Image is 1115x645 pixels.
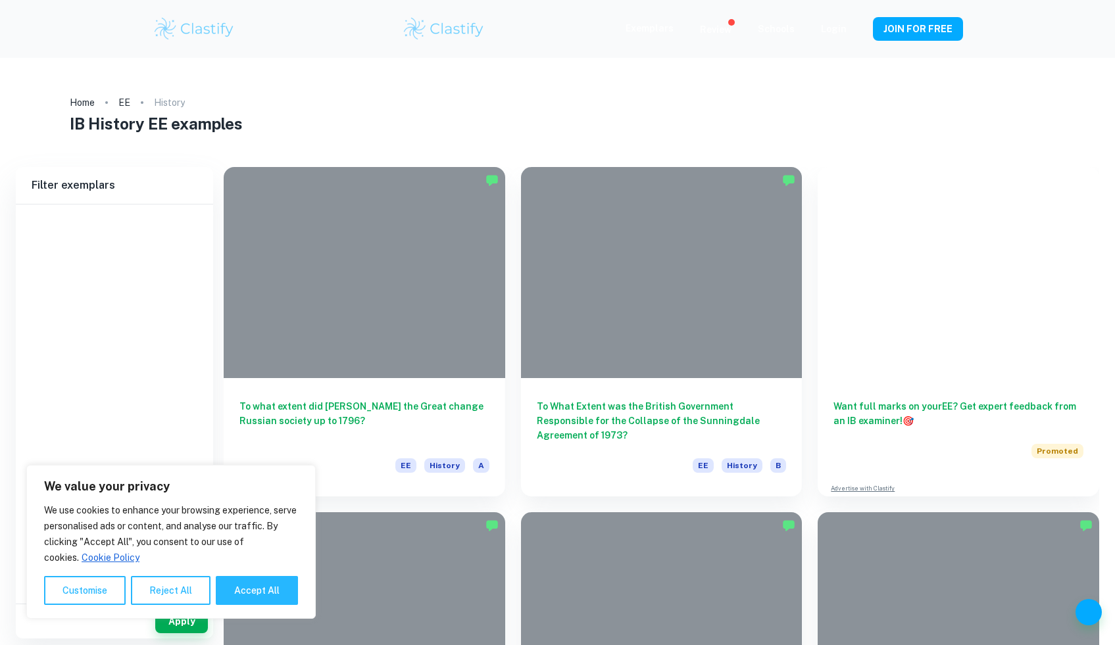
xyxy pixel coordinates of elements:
img: Marked [782,519,795,532]
h1: IB History EE examples [70,112,1045,135]
p: We value your privacy [44,479,298,494]
button: Customise [44,576,126,605]
a: Schools [758,24,795,34]
button: Help and Feedback [1076,599,1102,625]
span: EE [693,458,714,473]
a: Login [821,24,847,34]
span: Promoted [1031,444,1083,458]
p: Exemplars [626,21,674,36]
h6: To what extent did [PERSON_NAME] the Great change Russian society up to 1796? [239,399,489,442]
a: EE [118,93,130,112]
img: Clastify logo [402,16,485,42]
span: EE [395,458,416,473]
span: 🎯 [903,416,914,426]
span: A [473,458,489,473]
img: Clastify logo [153,16,236,42]
a: Want full marks on yourEE? Get expert feedback from an IB examiner!Promoted [818,167,1099,474]
h6: Want full marks on your EE ? Get expert feedback from an IB examiner! [833,399,1083,428]
p: We use cookies to enhance your browsing experience, serve personalised ads or content, and analys... [44,502,298,565]
a: To What Extent was the British Government Responsible for the Collapse of the Sunningdale Agreeme... [521,167,803,496]
button: Apply [155,609,208,633]
span: History [424,458,465,473]
a: Cookie Policy [81,552,140,563]
span: B [770,458,786,473]
div: We value your privacy [26,465,316,619]
button: JOIN FOR FREE [873,17,963,41]
img: Marked [782,174,795,187]
img: Marked [485,519,499,532]
img: Marked [485,174,499,187]
h6: Filter exemplars [16,167,213,204]
p: Review [700,22,731,37]
button: Reject All [131,576,211,605]
a: Advertise with Clastify [831,484,895,493]
p: History [154,95,185,110]
button: Accept All [216,576,298,605]
a: Home [70,93,95,112]
img: Marked [1079,519,1093,532]
a: To what extent did [PERSON_NAME] the Great change Russian society up to 1796?EEHistoryA [224,167,505,496]
h6: To What Extent was the British Government Responsible for the Collapse of the Sunningdale Agreeme... [537,399,787,442]
span: History [722,458,762,473]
